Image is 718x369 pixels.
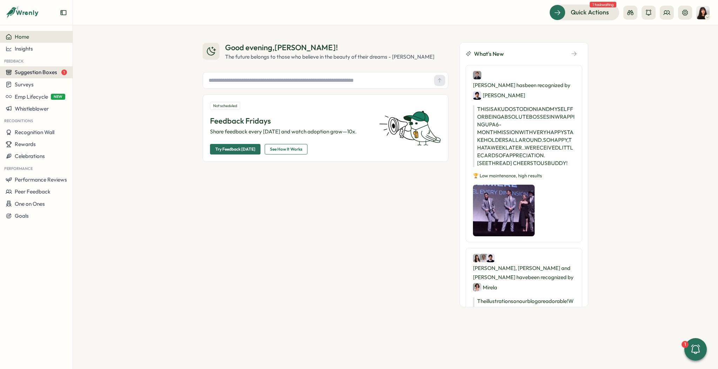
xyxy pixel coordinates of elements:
[225,53,434,61] div: The future belongs to those who believe in the beauty of their dreams - [PERSON_NAME]
[210,116,371,126] p: Feedback Fridays
[590,2,616,7] span: 1 task waiting
[696,6,710,19] img: Kelly Rosa
[60,9,67,16] button: Expand sidebar
[15,153,45,159] span: Celebrations
[473,185,535,237] img: Recognition Image
[15,69,57,75] span: Suggestion Boxes
[270,144,302,154] span: See How It Works
[473,283,481,291] img: Mirela Mus
[15,93,48,100] span: Emp Lifecycle
[473,71,575,100] div: [PERSON_NAME] has been recognized by
[473,283,497,292] div: Mirela
[15,188,50,195] span: Peer Feedback
[15,33,29,40] span: Home
[480,254,488,262] img: Amna Khattak
[61,70,67,75] span: 1
[15,45,33,52] span: Insights
[215,144,255,154] span: Try Feedback [DATE]
[473,91,525,100] div: [PERSON_NAME]
[473,254,481,262] img: Andrea Lopez
[474,50,504,58] span: What's New
[225,42,434,53] div: Good evening , [PERSON_NAME] !
[486,254,495,262] img: Mirza Shayan Baig
[15,212,29,219] span: Goals
[15,129,54,136] span: Recognition Wall
[473,173,575,179] p: 🏆 Low maintenance, high results
[473,71,481,79] img: Dionisio Arredondo
[473,91,481,100] img: Mirza Shayan Baig
[15,81,34,88] span: Surveys
[684,338,707,361] button: 1
[51,94,65,100] span: NEW
[15,105,49,112] span: Whistleblower
[15,200,45,207] span: One on Ones
[210,128,371,136] p: Share feedback every [DATE] and watch adoption grow—10x.
[473,105,575,167] p: THIS IS A KUDOS TO DIONI AND MYSELF FOR BEING ABSOLUTE BOSSES IN WRAPPING UP A 6-MONTH MISSION WI...
[210,144,260,154] button: Try Feedback [DATE]
[265,144,307,154] button: See How It Works
[210,102,240,110] div: Not scheduled
[473,297,575,321] p: The illustrations on our blog are adorable! Who did them and what was your prompt?
[15,141,36,147] span: Rewards
[549,5,619,20] button: Quick Actions
[571,8,609,17] span: Quick Actions
[15,176,67,183] span: Performance Reviews
[682,341,689,348] div: 1
[473,254,575,291] div: [PERSON_NAME], [PERSON_NAME] and [PERSON_NAME] have been recognized by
